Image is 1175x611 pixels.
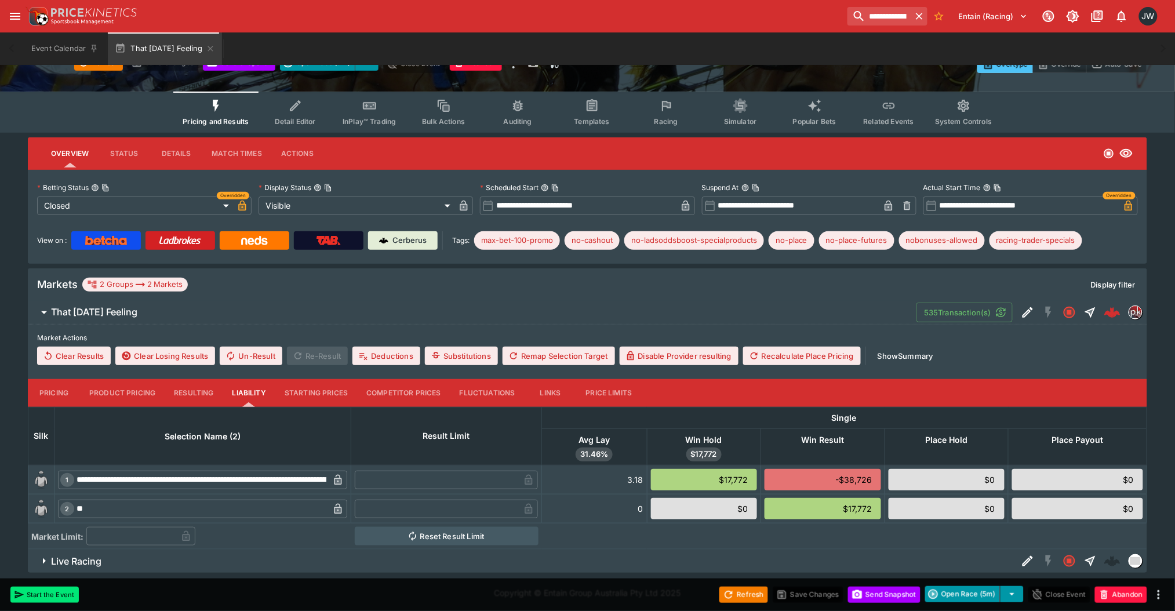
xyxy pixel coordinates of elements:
[1063,554,1076,568] svg: Closed
[51,8,137,17] img: PriceKinetics
[847,7,911,26] input: search
[425,347,498,365] button: Substitutions
[1084,275,1143,294] button: Display filter
[317,236,341,245] img: TabNZ
[503,347,615,365] button: Remap Selection Target
[925,586,1001,602] button: Open Race (5m)
[702,183,739,192] p: Suspend At
[37,347,111,365] button: Clear Results
[1104,304,1121,321] div: b4423bdb-c388-4c57-bfc4-bba871897027
[864,117,914,126] span: Related Events
[28,379,80,407] button: Pricing
[24,32,106,65] button: Event Calendar
[1095,587,1147,603] button: Abandon
[916,303,1013,322] button: 535Transaction(s)
[480,183,539,192] p: Scheduled Start
[28,301,916,324] button: That [DATE] Feeling
[654,117,678,126] span: Racing
[108,32,222,65] button: That [DATE] Feeling
[51,306,137,318] h6: That [DATE] Feeling
[565,231,620,250] div: Betting Target: cerberus
[719,587,768,603] button: Refresh
[1103,148,1115,159] svg: Closed
[1111,6,1132,27] button: Notifications
[1129,305,1143,319] div: pricekinetics
[673,433,735,447] span: Win Hold
[32,471,50,489] img: blank-silk.png
[220,347,282,365] button: Un-Result
[275,117,316,126] span: Detail Editor
[1080,551,1101,572] button: Straight
[1107,192,1132,199] span: Overridden
[64,476,71,484] span: 1
[686,449,722,460] span: $17,772
[450,56,502,68] span: Mark an event as closed and abandoned.
[37,329,1138,347] label: Market Actions
[574,117,610,126] span: Templates
[220,192,246,199] span: Overridden
[1063,305,1076,319] svg: Closed
[930,7,948,26] button: No Bookmarks
[324,184,332,192] button: Copy To Clipboard
[752,184,760,192] button: Copy To Clipboard
[314,184,322,192] button: Display StatusCopy To Clipboard
[37,183,89,192] p: Betting Status
[115,347,215,365] button: Clear Losing Results
[741,184,750,192] button: Suspend AtCopy To Clipboard
[28,550,1017,573] button: Live Racing
[624,235,764,246] span: no-ladsoddsboost-specialproducts
[87,278,183,292] div: 2 Groups 2 Markets
[51,19,114,24] img: Sportsbook Management
[165,379,223,407] button: Resulting
[545,503,643,515] div: 0
[899,235,985,246] span: nobonuses-allowed
[1059,302,1080,323] button: Closed
[1139,7,1158,26] div: Jayden Wyke
[173,92,1001,133] div: Event type filters
[343,117,396,126] span: InPlay™ Trading
[5,6,26,27] button: open drawer
[183,117,249,126] span: Pricing and Results
[1059,551,1080,572] button: Closed
[789,433,857,447] span: Win Result
[452,231,470,250] label: Tags:
[566,433,623,447] span: Avg Lay
[37,278,78,291] h5: Markets
[1038,6,1059,27] button: Connected to PK
[889,469,1005,490] div: $0
[651,469,757,490] div: $17,772
[1063,6,1083,27] button: Toggle light/dark mode
[474,231,560,250] div: Betting Target: cerberus
[275,379,357,407] button: Starting Prices
[150,140,202,168] button: Details
[1017,551,1038,572] button: Edit Detail
[1017,302,1038,323] button: Edit Detail
[913,433,981,447] span: Place Hold
[379,236,388,245] img: Cerberus
[1039,433,1116,447] span: Place Payout
[1095,588,1147,599] span: Mark an event as closed and abandoned.
[357,379,450,407] button: Competitor Prices
[32,500,50,518] img: blank-silk.png
[577,379,642,407] button: Price Limits
[765,469,881,490] div: -$38,726
[152,430,253,443] span: Selection Name (2)
[990,235,1082,246] span: racing-trader-specials
[98,140,150,168] button: Status
[983,184,991,192] button: Actual Start TimeCopy To Clipboard
[819,235,894,246] span: no-place-futures
[769,235,814,246] span: no-place
[259,183,311,192] p: Display Status
[26,5,49,28] img: PriceKinetics Logo
[85,236,127,245] img: Betcha
[952,7,1035,26] button: Select Tenant
[287,347,348,365] span: Re-Result
[474,235,560,246] span: max-bet-100-promo
[923,183,981,192] p: Actual Start Time
[624,231,764,250] div: Betting Target: cerberus
[368,231,438,250] a: Cerberus
[551,184,559,192] button: Copy To Clipboard
[935,117,992,126] span: System Controls
[994,184,1002,192] button: Copy To Clipboard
